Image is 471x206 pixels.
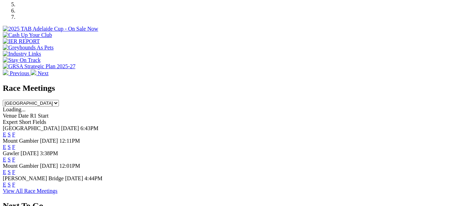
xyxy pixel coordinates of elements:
a: E [3,144,6,150]
img: GRSA Strategic Plan 2025-27 [3,63,75,70]
img: 2025 TAB Adelaide Cup - On Sale Now [3,26,98,32]
span: Loading... [3,106,25,112]
img: Stay On Track [3,57,40,63]
span: Gawler [3,150,19,156]
a: S [8,144,11,150]
span: Fields [32,119,46,125]
a: View All Race Meetings [3,188,58,194]
img: chevron-left-pager-white.svg [3,70,8,75]
span: 4:44PM [84,175,102,181]
span: [DATE] [65,175,83,181]
span: Expert [3,119,18,125]
h2: Race Meetings [3,84,468,93]
a: E [3,182,6,188]
span: Next [38,70,48,76]
span: 12:01PM [59,163,80,169]
a: F [12,132,15,137]
span: Mount Gambier [3,138,39,144]
a: Next [31,70,48,76]
img: IER REPORT [3,38,40,45]
a: S [8,182,11,188]
a: F [12,169,15,175]
img: Greyhounds As Pets [3,45,54,51]
span: [DATE] [21,150,39,156]
a: F [12,144,15,150]
span: [GEOGRAPHIC_DATA] [3,125,60,131]
span: 12:11PM [59,138,80,144]
span: Short [19,119,31,125]
span: [DATE] [61,125,79,131]
span: Date [18,113,29,119]
a: Previous [3,70,31,76]
span: R1 Start [30,113,48,119]
a: S [8,132,11,137]
span: 3:38PM [40,150,58,156]
a: E [3,169,6,175]
a: E [3,157,6,163]
span: Previous [10,70,29,76]
span: [PERSON_NAME] Bridge [3,175,64,181]
img: Cash Up Your Club [3,32,52,38]
a: F [12,182,15,188]
a: E [3,132,6,137]
a: S [8,157,11,163]
a: S [8,169,11,175]
img: Industry Links [3,51,41,57]
span: Venue [3,113,17,119]
a: F [12,157,15,163]
img: chevron-right-pager-white.svg [31,70,36,75]
span: [DATE] [40,138,58,144]
span: [DATE] [40,163,58,169]
span: Mount Gambier [3,163,39,169]
span: 6:43PM [81,125,99,131]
